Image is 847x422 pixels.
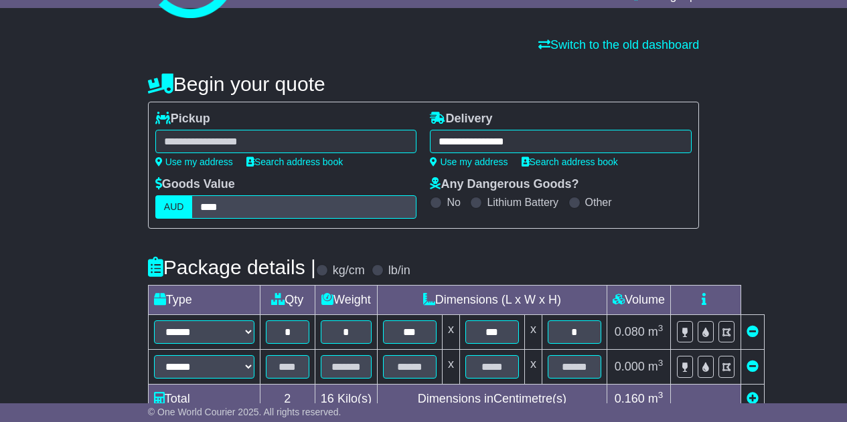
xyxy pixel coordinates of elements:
[333,263,365,278] label: kg/cm
[430,112,492,126] label: Delivery
[648,360,664,373] span: m
[430,177,579,192] label: Any Dangerous Goods?
[442,350,459,385] td: x
[442,315,459,350] td: x
[148,385,260,414] td: Total
[615,325,645,338] span: 0.080
[607,286,670,315] td: Volume
[522,156,618,167] a: Search address book
[148,286,260,315] td: Type
[524,315,542,350] td: x
[148,407,341,417] span: © One World Courier 2025. All rights reserved.
[538,38,699,51] a: Switch to the old dashboard
[447,196,460,209] label: No
[155,112,210,126] label: Pickup
[155,177,235,192] label: Goods Value
[148,73,699,95] h4: Begin your quote
[246,156,343,167] a: Search address book
[648,392,664,405] span: m
[747,392,759,405] a: Add new item
[658,358,664,368] sup: 3
[585,196,612,209] label: Other
[388,263,410,278] label: lb/in
[260,286,315,315] td: Qty
[315,286,377,315] td: Weight
[377,385,607,414] td: Dimensions in Centimetre(s)
[430,156,508,167] a: Use my address
[487,196,558,209] label: Lithium Battery
[377,286,607,315] td: Dimensions (L x W x H)
[658,323,664,333] sup: 3
[615,360,645,373] span: 0.000
[321,392,334,405] span: 16
[658,390,664,400] sup: 3
[747,325,759,338] a: Remove this item
[155,195,193,219] label: AUD
[615,392,645,405] span: 0.160
[315,385,377,414] td: Kilo(s)
[148,256,316,278] h4: Package details |
[648,325,664,338] span: m
[524,350,542,385] td: x
[260,385,315,414] td: 2
[747,360,759,373] a: Remove this item
[155,156,233,167] a: Use my address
